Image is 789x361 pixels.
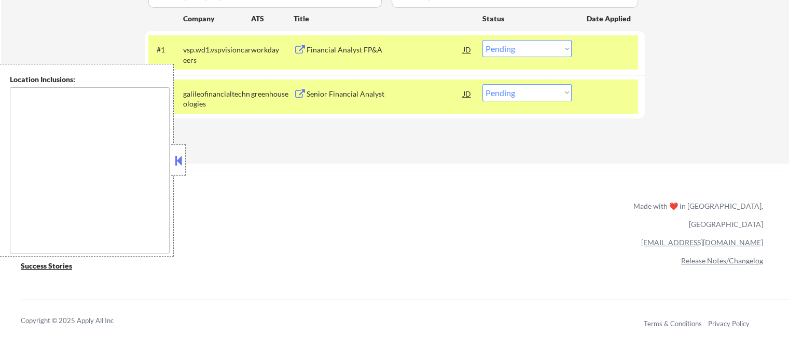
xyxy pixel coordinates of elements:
[10,74,170,85] div: Location Inclusions:
[157,45,175,55] div: #1
[462,40,473,59] div: JD
[294,14,473,24] div: Title
[462,84,473,103] div: JD
[307,45,463,55] div: Financial Analyst FP&A
[21,316,140,326] div: Copyright © 2025 Apply All Inc
[251,45,294,55] div: workday
[251,14,294,24] div: ATS
[307,89,463,99] div: Senior Financial Analyst
[641,238,763,247] a: [EMAIL_ADDRESS][DOMAIN_NAME]
[183,14,251,24] div: Company
[251,89,294,99] div: greenhouse
[21,261,72,270] u: Success Stories
[21,260,86,273] a: Success Stories
[708,319,750,328] a: Privacy Policy
[629,197,763,233] div: Made with ❤️ in [GEOGRAPHIC_DATA], [GEOGRAPHIC_DATA]
[644,319,702,328] a: Terms & Conditions
[183,89,251,109] div: galileofinancialtechnologies
[587,14,632,24] div: Date Applied
[21,211,417,222] a: Refer & earn free applications 👯‍♀️
[183,45,251,65] div: vsp.wd1.vspvisioncareers
[681,256,763,265] a: Release Notes/Changelog
[482,9,572,28] div: Status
